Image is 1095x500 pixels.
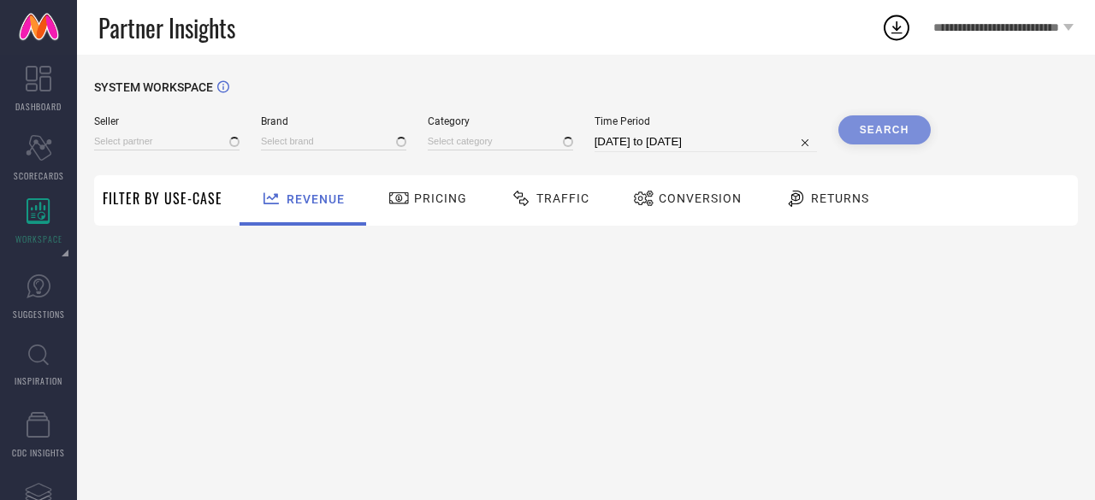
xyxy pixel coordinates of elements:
span: DASHBOARD [15,100,62,113]
span: WORKSPACE [15,232,62,245]
span: INSPIRATION [15,374,62,387]
span: Seller [94,115,240,127]
span: Partner Insights [98,10,235,45]
span: Pricing [414,191,467,205]
span: CDC INSIGHTS [12,446,65,459]
span: Traffic [536,191,589,205]
span: Revenue [287,192,345,206]
span: SUGGESTIONS [13,308,65,321]
span: Brand [261,115,406,127]
input: Select time period [595,132,817,152]
span: Returns [811,191,869,205]
input: Select brand [261,132,406,150]
input: Select category [428,132,573,150]
span: Conversion [659,191,742,205]
div: Open download list [881,12,912,43]
input: Select partner [94,132,240,150]
span: Category [428,115,573,127]
span: SCORECARDS [14,169,64,182]
span: Time Period [595,115,817,127]
span: SYSTEM WORKSPACE [94,80,213,94]
span: Filter By Use-Case [103,188,222,209]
